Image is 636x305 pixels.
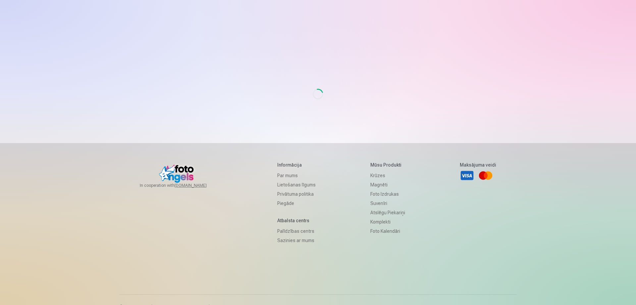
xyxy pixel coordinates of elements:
[277,171,316,180] a: Par mums
[370,162,405,168] h5: Mūsu produkti
[370,227,405,236] a: Foto kalendāri
[277,199,316,208] a: Piegāde
[277,217,316,224] h5: Atbalsta centrs
[370,208,405,217] a: Atslēgu piekariņi
[370,199,405,208] a: Suvenīri
[370,189,405,199] a: Foto izdrukas
[478,168,493,183] a: Mastercard
[460,162,496,168] h5: Maksājuma veidi
[277,162,316,168] h5: Informācija
[175,183,223,188] a: [DOMAIN_NAME]
[277,180,316,189] a: Lietošanas līgums
[277,236,316,245] a: Sazinies ar mums
[277,227,316,236] a: Palīdzības centrs
[370,217,405,227] a: Komplekti
[140,183,223,188] span: In cooperation with
[277,189,316,199] a: Privātuma politika
[460,168,474,183] a: Visa
[370,180,405,189] a: Magnēti
[370,171,405,180] a: Krūzes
